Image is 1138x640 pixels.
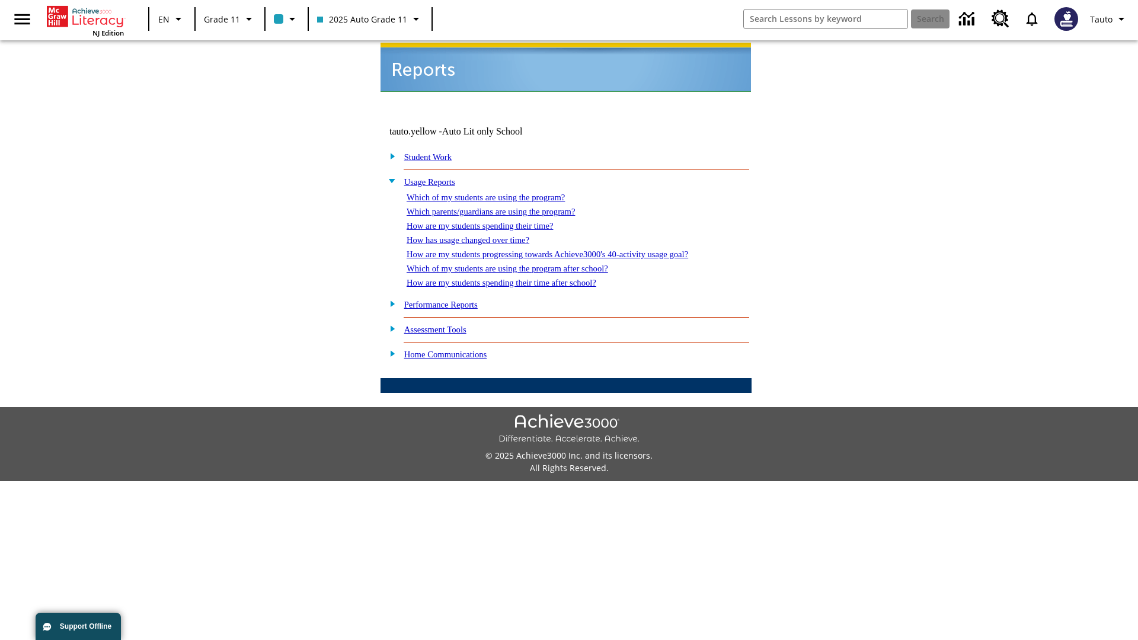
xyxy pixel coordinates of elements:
[1054,7,1078,31] img: Avatar
[984,3,1016,35] a: Resource Center, Will open in new tab
[404,300,478,309] a: Performance Reports
[383,151,396,161] img: plus.gif
[442,126,523,136] nobr: Auto Lit only School
[92,28,124,37] span: NJ Edition
[1090,13,1113,25] span: Tauto
[383,175,396,186] img: minus.gif
[312,8,428,30] button: Class: 2025 Auto Grade 11, Select your class
[5,2,40,37] button: Open side menu
[158,13,170,25] span: EN
[498,414,640,444] img: Achieve3000 Differentiate Accelerate Achieve
[407,235,529,245] a: How has usage changed over time?
[383,323,396,334] img: plus.gif
[269,8,304,30] button: Class color is light blue. Change class color
[1047,4,1085,34] button: Select a new avatar
[47,4,124,37] div: Home
[317,13,407,25] span: 2025 Auto Grade 11
[407,193,565,202] a: Which of my students are using the program?
[383,348,396,359] img: plus.gif
[952,3,984,36] a: Data Center
[744,9,907,28] input: search field
[389,126,608,137] td: tauto.yellow -
[60,622,111,631] span: Support Offline
[404,325,466,334] a: Assessment Tools
[199,8,261,30] button: Grade: Grade 11, Select a grade
[407,249,688,259] a: How are my students progressing towards Achieve3000's 40-activity usage goal?
[404,350,487,359] a: Home Communications
[204,13,240,25] span: Grade 11
[36,613,121,640] button: Support Offline
[1016,4,1047,34] a: Notifications
[381,43,751,92] img: header
[407,278,596,287] a: How are my students spending their time after school?
[407,207,575,216] a: Which parents/guardians are using the program?
[407,264,608,273] a: Which of my students are using the program after school?
[1085,8,1133,30] button: Profile/Settings
[407,221,553,231] a: How are my students spending their time?
[404,177,455,187] a: Usage Reports
[383,298,396,309] img: plus.gif
[153,8,191,30] button: Language: EN, Select a language
[404,152,452,162] a: Student Work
